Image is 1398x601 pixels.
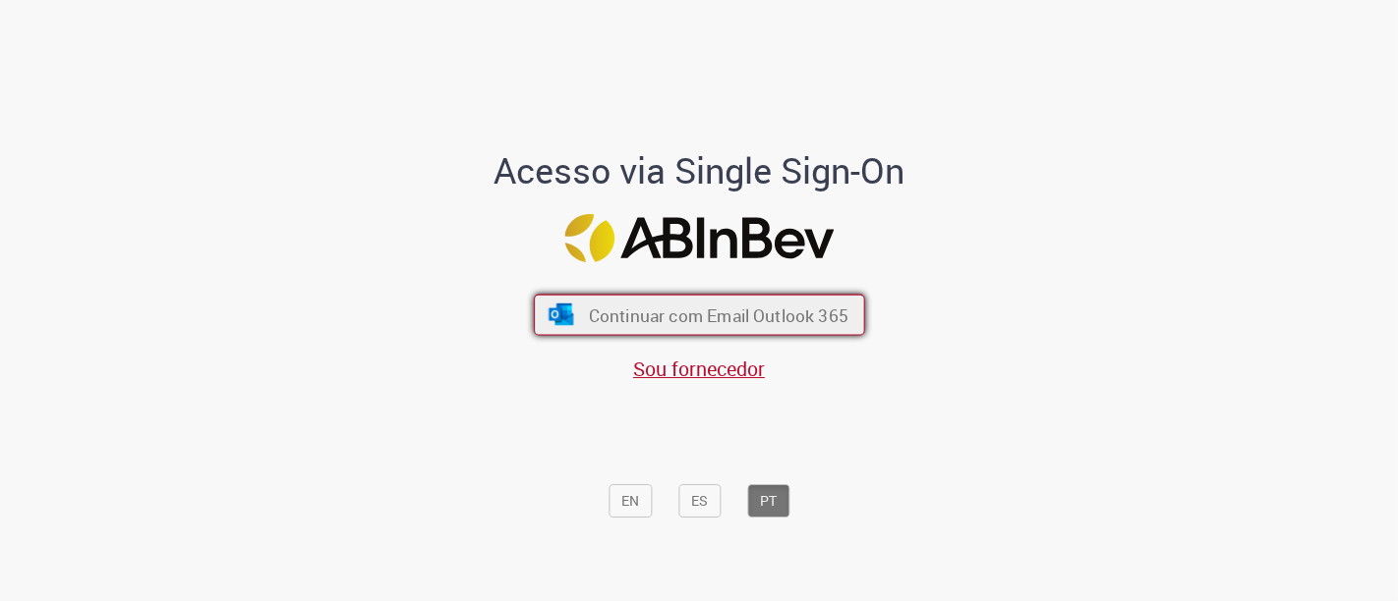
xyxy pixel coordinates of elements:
button: EN [609,484,652,518]
h1: Acesso via Single Sign-On [427,151,972,191]
img: Logo ABInBev [564,214,834,262]
button: ícone Azure/Microsoft 360 Continuar com Email Outlook 365 [534,295,865,336]
a: Sou fornecedor [633,355,765,382]
span: Continuar com Email Outlook 365 [588,303,847,326]
img: ícone Azure/Microsoft 360 [547,303,575,325]
button: PT [747,484,789,518]
button: ES [678,484,721,518]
